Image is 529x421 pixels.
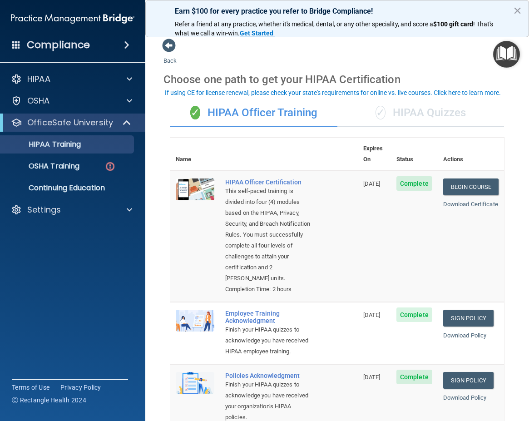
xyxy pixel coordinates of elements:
a: Settings [11,204,132,215]
p: Continuing Education [6,183,130,193]
img: danger-circle.6113f641.png [104,161,116,172]
a: Sign Policy [443,372,494,389]
strong: Get Started [240,30,273,37]
a: HIPAA [11,74,132,84]
p: Settings [27,204,61,215]
button: Close [513,3,522,18]
p: OfficeSafe University [27,117,113,128]
a: HIPAA Officer Certification [225,178,312,186]
span: [DATE] [363,374,381,381]
p: HIPAA [27,74,50,84]
div: Finish your HIPAA quizzes to acknowledge you have received HIPAA employee training. [225,324,312,357]
a: Terms of Use [12,383,49,392]
div: If using CE for license renewal, please check your state's requirements for online vs. live cours... [165,89,501,96]
div: HIPAA Officer Training [170,99,337,127]
a: Back [163,46,177,64]
button: If using CE for license renewal, please check your state's requirements for online vs. live cours... [163,88,502,97]
div: Choose one path to get your HIPAA Certification [163,66,511,93]
th: Expires On [358,138,391,171]
span: Complete [396,176,432,191]
span: Complete [396,307,432,322]
img: PMB logo [11,10,134,28]
span: Refer a friend at any practice, whether it's medical, dental, or any other speciality, and score a [175,20,433,28]
div: Employee Training Acknowledgment [225,310,312,324]
span: ✓ [190,106,200,119]
div: Completion Time: 2 hours [225,284,312,295]
a: OfficeSafe University [11,117,132,128]
span: [DATE] [363,312,381,318]
th: Actions [438,138,504,171]
p: Earn $100 for every practice you refer to Bridge Compliance! [175,7,499,15]
a: Begin Course [443,178,499,195]
span: Complete [396,370,432,384]
a: Download Certificate [443,201,498,208]
p: OSHA [27,95,50,106]
span: ✓ [376,106,386,119]
h4: Compliance [27,39,90,51]
a: OSHA [11,95,132,106]
button: Open Resource Center [493,41,520,68]
div: Policies Acknowledgment [225,372,312,379]
a: Sign Policy [443,310,494,327]
th: Name [170,138,220,171]
div: HIPAA Quizzes [337,99,504,127]
a: Get Started [240,30,275,37]
span: ! That's what we call a win-win. [175,20,494,37]
a: Download Policy [443,394,487,401]
a: Download Policy [443,332,487,339]
strong: $100 gift card [433,20,473,28]
th: Status [391,138,438,171]
span: Ⓒ Rectangle Health 2024 [12,396,86,405]
span: [DATE] [363,180,381,187]
a: Privacy Policy [60,383,101,392]
p: OSHA Training [6,162,79,171]
div: This self-paced training is divided into four (4) modules based on the HIPAA, Privacy, Security, ... [225,186,312,284]
p: HIPAA Training [6,140,81,149]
